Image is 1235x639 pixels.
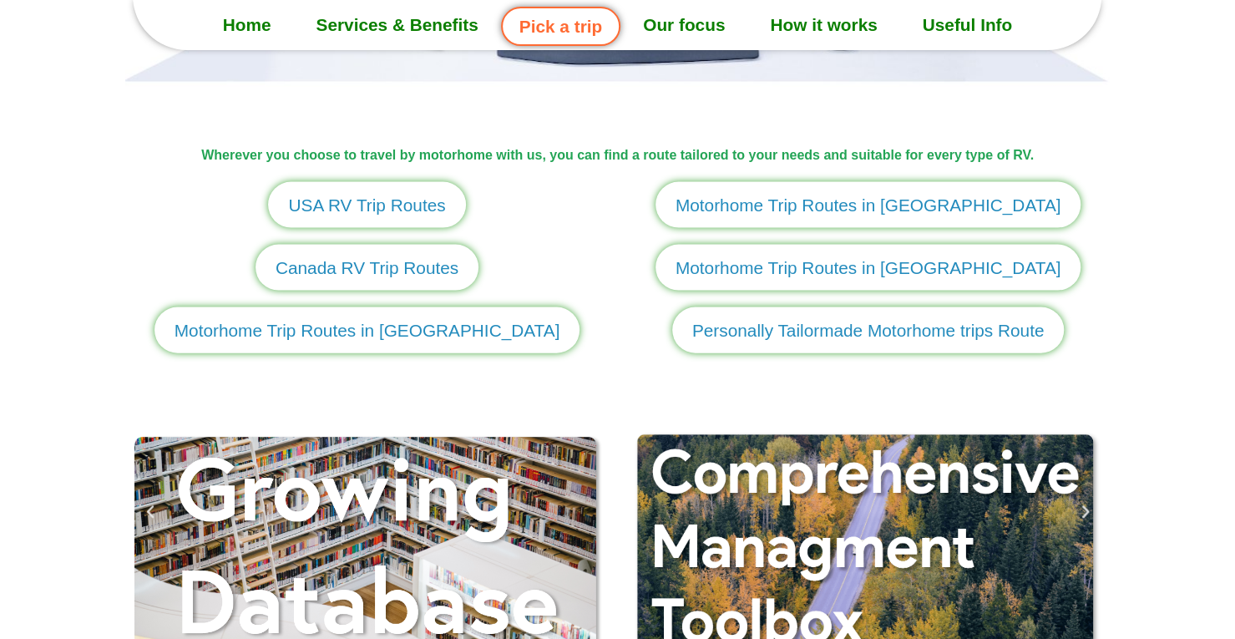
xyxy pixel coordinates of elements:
span: Canada RV Trip Routes [276,255,458,281]
a: How it works [747,4,899,46]
a: Motorhome Trip Routes in [GEOGRAPHIC_DATA] [655,245,1081,291]
a: USA RV Trip Routes [268,182,465,228]
a: Services & Benefits [293,4,500,46]
span: Personally Tailormade Motorhome trips Route [692,317,1045,343]
a: Our focus [620,4,747,46]
span: Motorhome Trip Routes in [GEOGRAPHIC_DATA] [676,255,1061,281]
span: Motorhome Trip Routes in [GEOGRAPHIC_DATA] [175,317,560,343]
span: USA RV Trip Routes [288,192,445,218]
a: Canada RV Trip Routes [256,245,478,291]
a: Motorhome Trip Routes in [GEOGRAPHIC_DATA] [154,307,580,353]
a: Pick a trip [501,7,620,46]
a: Personally Tailormade Motorhome trips Route [672,307,1065,353]
a: Useful Info [900,4,1035,46]
a: Motorhome Trip Routes in [GEOGRAPHIC_DATA] [655,182,1081,228]
span: Motorhome Trip Routes in [GEOGRAPHIC_DATA] [676,192,1061,218]
a: Home [200,4,294,46]
nav: Menu [133,4,1101,46]
h2: Wherever you choose to travel by motorhome with us, you can find a route tailored to your needs a... [125,145,1111,165]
